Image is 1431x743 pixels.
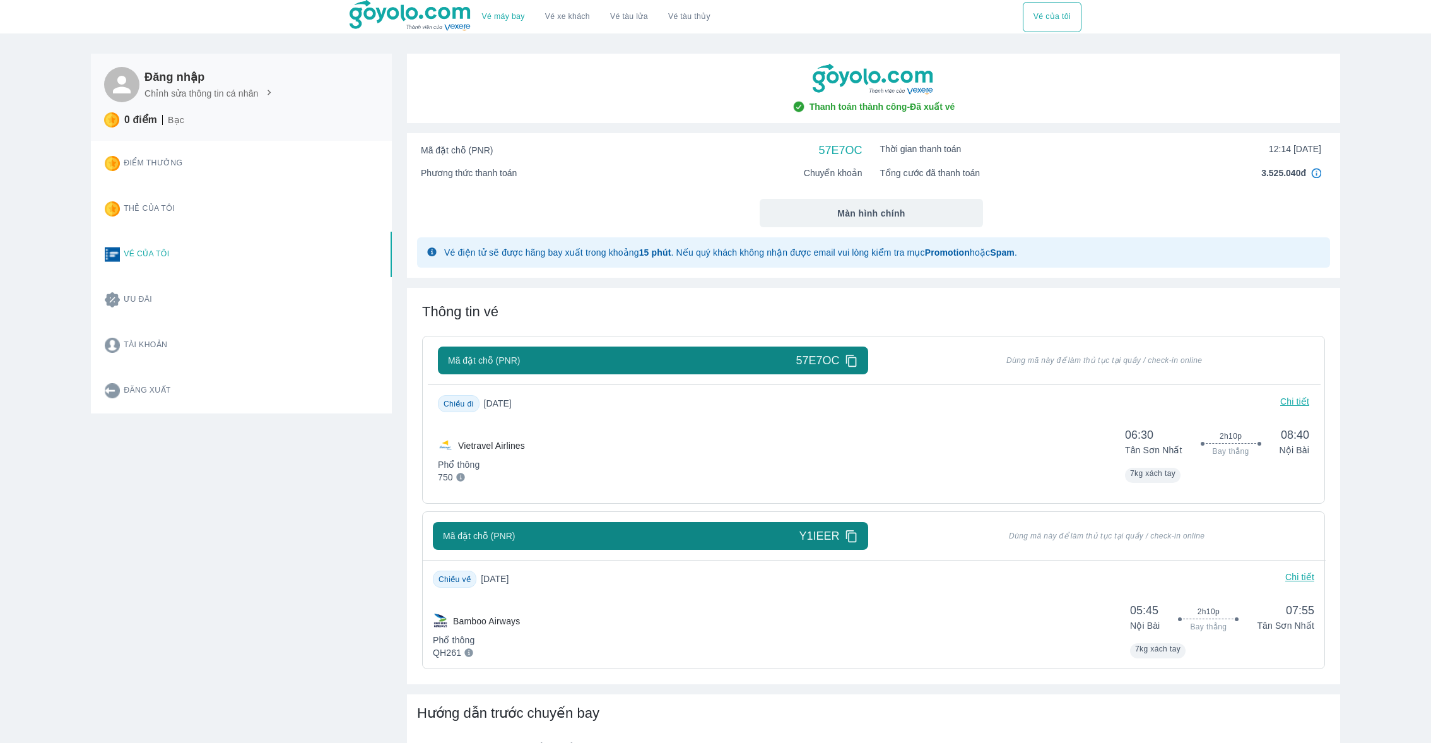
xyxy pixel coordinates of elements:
[417,705,599,721] span: Hướng dẫn trước chuyến bay
[1285,571,1314,588] p: Chi tiết
[95,368,322,413] button: Đăng xuất
[95,277,322,323] button: Ưu đãi
[545,12,590,21] a: Vé xe khách
[421,144,493,157] span: Mã đặt chỗ (PNR)
[95,323,322,368] button: Tài khoản
[1125,427,1182,443] span: 06:30
[1257,619,1314,632] p: Tân Sơn Nhất
[1130,603,1160,618] span: 05:45
[427,247,437,256] img: glyph
[438,471,453,484] p: 750
[813,64,935,95] img: goyolo-logo
[144,69,274,85] h6: Đăng nhập
[105,292,120,307] img: promotion
[95,141,322,186] button: Điểm thưởng
[880,143,962,155] span: Thời gian thanh toán
[481,573,519,585] span: [DATE]
[433,634,520,646] p: Phổ thông
[1130,469,1175,478] span: 7kg xách tay
[458,439,525,452] p: Vietravel Airlines
[990,247,1015,258] strong: Spam
[1198,607,1220,617] span: 2h10p
[105,201,120,217] img: star
[1257,603,1314,618] span: 07:55
[443,530,515,542] span: Mã đặt chỗ (PNR)
[453,615,520,627] p: Bamboo Airways
[421,167,517,179] span: Phương thức thanh toán
[792,100,805,113] img: check-circle
[1220,431,1242,441] span: 2h10p
[438,458,525,471] p: Phổ thông
[439,575,471,584] span: Chiều về
[658,2,721,32] button: Vé tàu thủy
[484,397,522,410] span: [DATE]
[1130,619,1160,632] p: Nội Bài
[810,100,955,113] span: Thanh toán thành công - Đã xuất vé
[482,12,525,21] a: Vé máy bay
[1023,2,1081,32] button: Vé của tôi
[1125,444,1182,456] p: Tân Sơn Nhất
[1023,2,1081,32] div: choose transportation mode
[124,114,157,126] p: 0 điểm
[760,199,984,227] button: Màn hình chính
[105,383,120,398] img: logout
[1311,168,1321,178] img: in4
[422,304,498,319] span: Thông tin vé
[444,247,1017,258] span: Vé điện tử sẽ được hãng bay xuất trong khoảng . Nếu quý khách không nhận được email vui lòng kiểm...
[804,167,863,179] span: Chuyển khoản
[105,156,120,171] img: star
[1135,645,1181,653] span: 7kg xách tay
[1261,167,1306,179] span: 3.525.040đ
[799,528,840,544] span: Y1IEER
[600,2,658,32] a: Vé tàu lửa
[95,232,322,277] button: Vé của tôi
[1280,395,1309,412] p: Chi tiết
[1280,427,1309,443] span: 08:40
[1269,143,1321,155] span: 12:14 [DATE]
[95,186,322,232] button: Thẻ của tôi
[796,353,840,368] span: 57E7OC
[925,247,970,258] strong: Promotion
[433,646,461,659] p: QH261
[448,354,520,367] span: Mã đặt chỗ (PNR)
[1190,622,1227,632] span: Bay thẳng
[472,2,721,32] div: choose transportation mode
[444,400,474,408] span: Chiều đi
[880,167,980,179] span: Tổng cước đã thanh toán
[168,114,184,126] p: Bạc
[105,338,120,353] img: account
[900,355,1310,366] span: Dùng mã này để làm thủ tục tại quầy / check-in online
[819,143,863,158] span: 57E7OC
[105,247,120,262] img: ticket
[639,247,671,258] strong: 15 phút
[104,112,119,128] img: star
[837,207,905,220] span: Màn hình chính
[144,87,259,100] p: Chỉnh sửa thông tin cá nhân
[1213,446,1249,456] span: Bay thẳng
[900,531,1315,541] span: Dùng mã này để làm thủ tục tại quầy / check-in online
[91,141,392,413] div: Card thong tin user
[1280,444,1309,456] p: Nội Bài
